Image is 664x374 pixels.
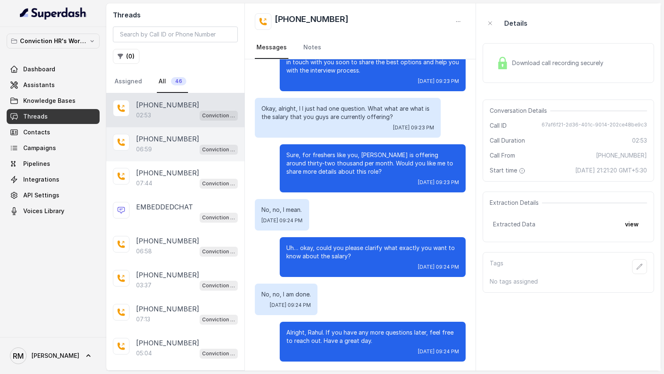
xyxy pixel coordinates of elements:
span: [DATE] 09:24 PM [418,264,459,270]
p: [PHONE_NUMBER] [136,100,199,110]
p: [PHONE_NUMBER] [136,236,199,246]
a: Threads [7,109,100,124]
span: Assistants [23,81,55,89]
span: Conversation Details [490,107,550,115]
p: 07:13 [136,315,150,323]
span: Call Duration [490,136,525,145]
a: Messages [255,36,288,59]
p: Uh… okay, could you please clarify what exactly you want to know about the salary? [286,244,459,260]
span: Extraction Details [490,199,542,207]
span: Dashboard [23,65,55,73]
p: [PHONE_NUMBER] [136,304,199,314]
h2: Threads [113,10,238,20]
p: Details [504,18,527,28]
h2: [PHONE_NUMBER] [275,13,349,30]
a: [PERSON_NAME] [7,344,100,367]
a: Knowledge Bases [7,93,100,108]
a: Dashboard [7,62,100,77]
button: Conviction HR's Workspace [7,34,100,49]
p: No tags assigned [490,277,647,286]
span: [DATE] 09:24 PM [270,302,311,308]
button: (0) [113,49,139,64]
span: 67af6f21-2d36-401c-9014-202ce48be9c3 [542,121,647,130]
p: 07:44 [136,179,152,187]
a: Contacts [7,125,100,140]
p: Conviction HR Outbound Assistant [202,180,235,188]
span: Extracted Data [493,220,535,228]
p: 02:53 [136,111,151,119]
a: API Settings [7,188,100,203]
span: [DATE] 09:23 PM [393,124,434,131]
span: [DATE] 09:24 PM [418,348,459,355]
p: Conviction HR's Workspace [20,36,86,46]
a: Campaigns [7,141,100,155]
span: Contacts [23,128,50,136]
p: No, no, I mean. [261,206,303,214]
p: Okay, alright, I I just had one question. What what are what is the salary that you guys are curr... [261,104,434,121]
p: Sure, for freshers like you, [PERSON_NAME] is offering around thirty-two thousand per month. Woul... [286,151,459,176]
p: Conviction HR Outbound Assistant [202,248,235,256]
p: [PHONE_NUMBER] [136,338,199,348]
p: 05:04 [136,349,152,357]
button: view [620,217,644,232]
span: [PERSON_NAME] [32,352,79,360]
span: [DATE] 09:23 PM [418,78,459,85]
span: Campaigns [23,144,56,152]
span: API Settings [23,191,59,199]
input: Search by Call ID or Phone Number [113,27,238,42]
span: Download call recording securely [512,59,607,67]
p: Conviction HR Outbound Assistant [202,214,235,222]
text: RM [13,352,24,360]
p: Conviction HR Outbound Assistant [202,282,235,290]
span: [DATE] 21:21:20 GMT+5:30 [575,166,647,175]
p: Perfect, Rahul. A senior recruiter from Conviction HR will get in touch with you soon to share th... [286,50,459,75]
a: Voices Library [7,204,100,219]
a: Pipelines [7,156,100,171]
p: Alright, Rahul. If you have any more questions later, feel free to reach out. Have a great day. [286,328,459,345]
span: Voices Library [23,207,64,215]
span: Integrations [23,175,59,184]
a: Assistants [7,78,100,92]
a: Assigned [113,70,144,93]
span: Threads [23,112,48,121]
span: Call ID [490,121,507,130]
img: light.svg [20,7,87,20]
span: Start time [490,166,527,175]
p: EMBEDDEDCHAT [136,202,193,212]
p: [PHONE_NUMBER] [136,270,199,280]
a: Integrations [7,172,100,187]
p: 06:58 [136,247,152,255]
span: 02:53 [632,136,647,145]
span: Call From [490,151,515,160]
span: Knowledge Bases [23,97,76,105]
nav: Tabs [255,36,466,59]
p: Tags [490,259,503,274]
span: [DATE] 09:24 PM [261,217,303,224]
span: [DATE] 09:23 PM [418,179,459,186]
span: [PHONE_NUMBER] [596,151,647,160]
a: Notes [302,36,323,59]
p: Conviction HR Outbound Assistant [202,350,235,358]
p: 03:37 [136,281,151,289]
span: Pipelines [23,160,50,168]
p: Conviction HR Outbound Assistant [202,316,235,324]
p: No, no, I am done. [261,290,311,299]
p: Conviction HR Outbound Assistant [202,146,235,154]
nav: Tabs [113,70,238,93]
a: All46 [157,70,188,93]
p: [PHONE_NUMBER] [136,168,199,178]
p: 06:59 [136,145,152,153]
p: [PHONE_NUMBER] [136,134,199,144]
img: Lock Icon [496,57,509,69]
span: 46 [171,77,186,85]
p: Conviction HR Outbound Assistant [202,112,235,120]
